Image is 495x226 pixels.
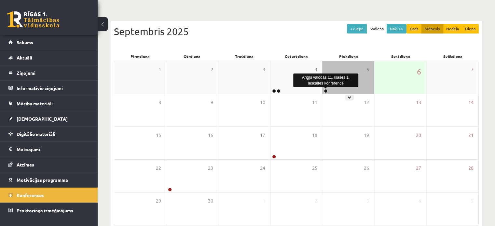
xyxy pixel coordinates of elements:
[427,52,479,61] div: Svētdiena
[156,132,161,139] span: 15
[17,162,34,167] span: Atzīmes
[8,142,89,157] a: Maksājumi
[416,132,421,139] span: 20
[468,132,474,139] span: 21
[218,52,270,61] div: Trešdiena
[114,52,166,61] div: Pirmdiena
[347,24,367,33] button: << Iepr.
[8,81,89,96] a: Informatīvie ziņojumi
[416,165,421,172] span: 27
[312,99,317,106] span: 11
[17,192,44,198] span: Konferences
[166,52,218,61] div: Otrdiena
[17,100,53,106] span: Mācību materiāli
[443,24,462,33] button: Nedēļa
[417,66,421,77] span: 6
[17,55,32,60] span: Aktuāli
[158,66,161,73] span: 1
[8,126,89,141] a: Digitālie materiāli
[421,24,443,33] button: Mēnesis
[263,66,265,73] span: 3
[312,132,317,139] span: 18
[156,197,161,205] span: 29
[8,35,89,50] a: Sākums
[468,99,474,106] span: 14
[366,197,369,205] span: 3
[8,188,89,203] a: Konferences
[314,66,317,73] span: 4
[17,39,33,45] span: Sākums
[17,65,89,80] legend: Ziņojumi
[323,52,375,61] div: Piekdiena
[17,177,68,183] span: Motivācijas programma
[471,66,474,73] span: 7
[8,96,89,111] a: Mācību materiāli
[387,24,406,33] button: Nāk. >>
[17,131,55,137] span: Digitālie materiāli
[156,165,161,172] span: 22
[416,99,421,106] span: 13
[364,99,369,106] span: 12
[366,24,387,33] button: Šodiena
[17,81,89,96] legend: Informatīvie ziņojumi
[260,165,265,172] span: 24
[364,132,369,139] span: 19
[366,66,369,73] span: 5
[462,24,479,33] button: Diena
[17,116,68,122] span: [DEMOGRAPHIC_DATA]
[211,66,213,73] span: 2
[8,203,89,218] a: Proktoringa izmēģinājums
[158,99,161,106] span: 8
[364,165,369,172] span: 26
[375,52,427,61] div: Sestdiena
[468,165,474,172] span: 28
[114,24,479,39] div: Septembris 2025
[7,11,59,28] a: Rīgas 1. Tālmācības vidusskola
[8,111,89,126] a: [DEMOGRAPHIC_DATA]
[260,132,265,139] span: 17
[211,99,213,106] span: 9
[17,142,89,157] legend: Maksājumi
[471,197,474,205] span: 5
[293,73,358,87] div: Angļu valodas 11. klases 1. ieskaites konference
[270,52,322,61] div: Ceturtdiena
[208,165,213,172] span: 23
[312,165,317,172] span: 25
[419,197,421,205] span: 4
[17,207,73,213] span: Proktoringa izmēģinājums
[263,197,265,205] span: 1
[8,172,89,187] a: Motivācijas programma
[208,197,213,205] span: 30
[314,197,317,205] span: 2
[208,132,213,139] span: 16
[8,65,89,80] a: Ziņojumi
[8,50,89,65] a: Aktuāli
[406,24,422,33] button: Gads
[260,99,265,106] span: 10
[8,157,89,172] a: Atzīmes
